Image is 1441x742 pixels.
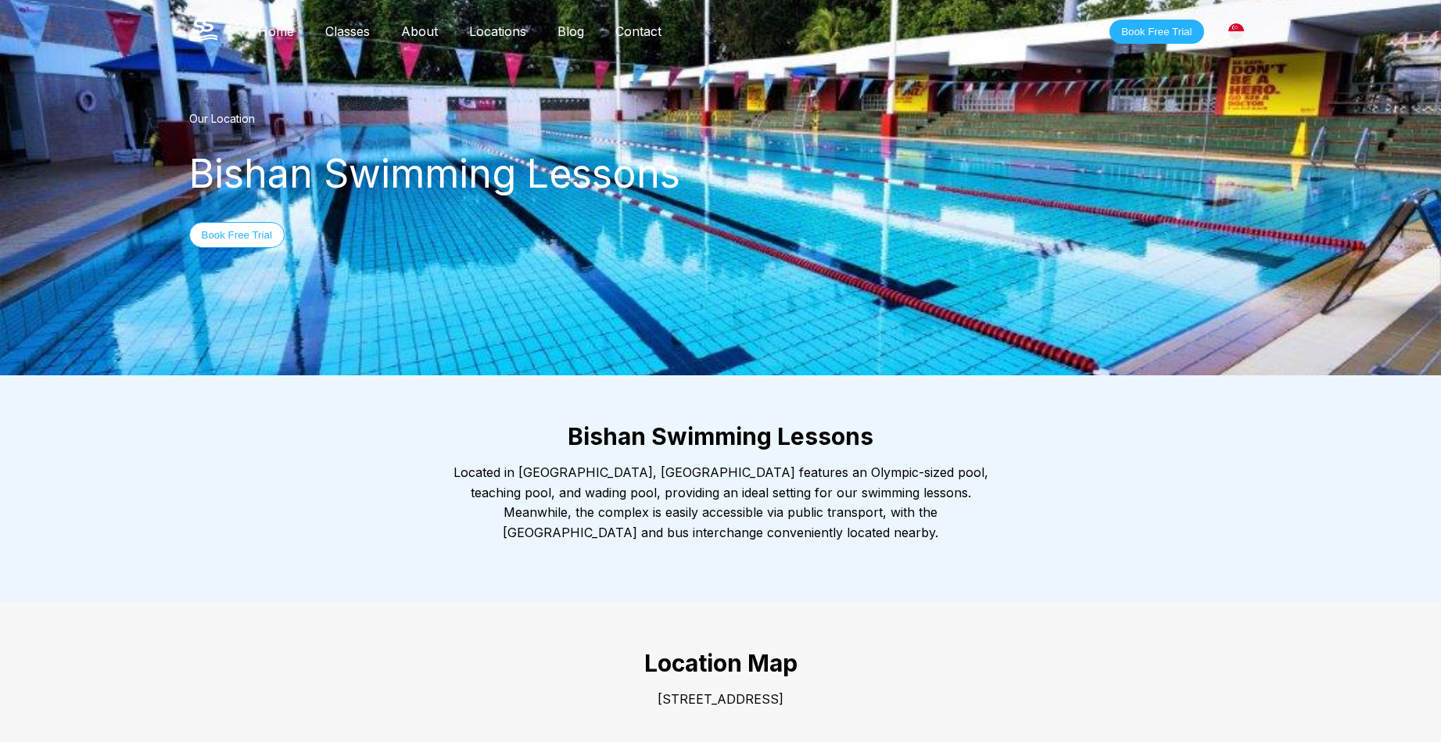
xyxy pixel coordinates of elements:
[189,150,1253,197] div: Bishan Swimming Lessons
[158,422,1284,450] h2: Bishan Swimming Lessons
[242,23,310,39] a: Home
[439,690,1002,710] p: [STREET_ADDRESS]
[453,23,542,39] a: Locations
[158,649,1284,677] h2: Location Map
[189,222,285,248] button: Book Free Trial
[189,18,217,41] img: The Swim Starter Logo
[1228,23,1244,39] img: Singapore
[310,23,385,39] a: Classes
[189,112,1253,125] div: Our Location
[439,463,1002,543] div: Located in [GEOGRAPHIC_DATA], [GEOGRAPHIC_DATA] features an Olympic-sized pool, teaching pool, an...
[385,23,453,39] a: About
[1109,20,1203,44] button: Book Free Trial
[1220,15,1253,48] div: [GEOGRAPHIC_DATA]
[600,23,677,39] a: Contact
[542,23,600,39] a: Blog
